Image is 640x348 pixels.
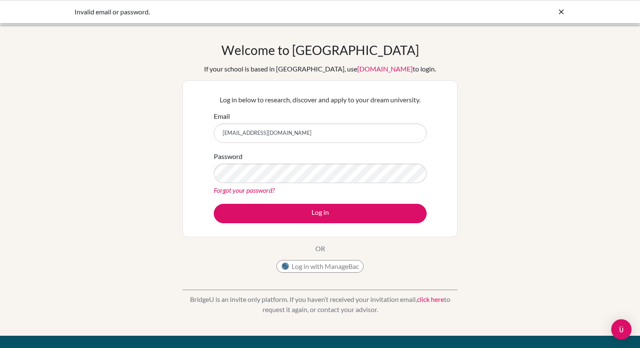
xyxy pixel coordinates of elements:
[315,244,325,254] p: OR
[417,295,444,303] a: click here
[74,7,439,17] div: Invalid email or password.
[357,65,413,73] a: [DOMAIN_NAME]
[214,204,427,223] button: Log in
[182,294,458,315] p: BridgeU is an invite only platform. If you haven’t received your invitation email, to request it ...
[611,319,632,340] div: Open Intercom Messenger
[204,64,436,74] div: If your school is based in [GEOGRAPHIC_DATA], use to login.
[214,151,243,162] label: Password
[214,111,230,121] label: Email
[276,260,364,273] button: Log in with ManageBac
[214,186,275,194] a: Forgot your password?
[214,95,427,105] p: Log in below to research, discover and apply to your dream university.
[221,42,419,58] h1: Welcome to [GEOGRAPHIC_DATA]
